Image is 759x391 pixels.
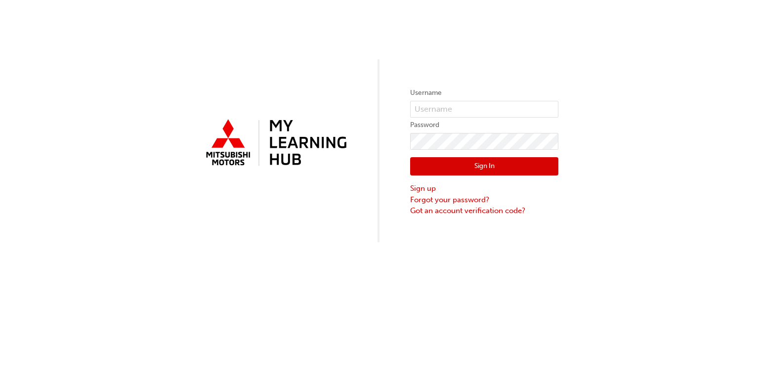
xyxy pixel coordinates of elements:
[410,205,558,217] a: Got an account verification code?
[410,101,558,118] input: Username
[410,119,558,131] label: Password
[410,157,558,176] button: Sign In
[410,183,558,194] a: Sign up
[410,194,558,206] a: Forgot your password?
[410,87,558,99] label: Username
[201,115,349,172] img: mmal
